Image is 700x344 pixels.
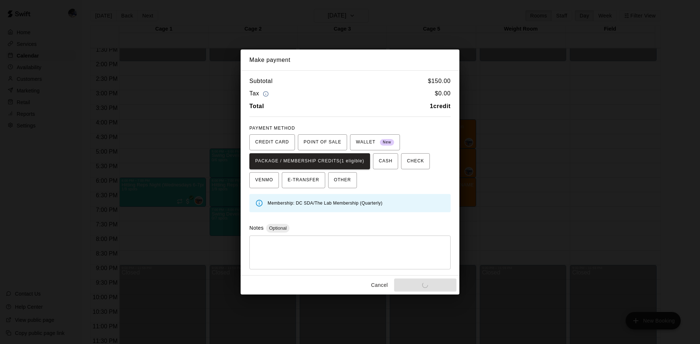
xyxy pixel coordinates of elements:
button: CHECK [401,153,430,169]
span: CREDIT CARD [255,137,289,148]
button: PACKAGE / MEMBERSHIP CREDITS(1 eligible) [249,153,370,169]
button: Cancel [368,278,391,292]
span: E-TRANSFER [288,174,319,186]
span: WALLET [356,137,394,148]
span: CASH [379,155,392,167]
span: Membership: DC SDA/The Lab Membership (Quarterly) [268,201,382,206]
h6: Subtotal [249,76,273,86]
span: CHECK [407,155,424,167]
span: PACKAGE / MEMBERSHIP CREDITS (1 eligible) [255,155,364,167]
button: POINT OF SALE [298,134,347,150]
h6: $ 0.00 [435,89,451,99]
span: Optional [266,225,289,231]
button: CASH [373,153,398,169]
button: VENMO [249,172,279,188]
button: OTHER [328,172,357,188]
h6: $ 150.00 [428,76,451,86]
span: New [380,138,394,147]
span: OTHER [334,174,351,186]
span: PAYMENT METHOD [249,126,295,131]
button: CREDIT CARD [249,134,295,150]
b: 1 credit [430,103,451,109]
button: WALLET New [350,134,400,150]
h6: Tax [249,89,271,99]
label: Notes [249,225,264,231]
span: VENMO [255,174,273,186]
button: E-TRANSFER [282,172,325,188]
h2: Make payment [241,50,459,71]
b: Total [249,103,264,109]
span: POINT OF SALE [304,137,341,148]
